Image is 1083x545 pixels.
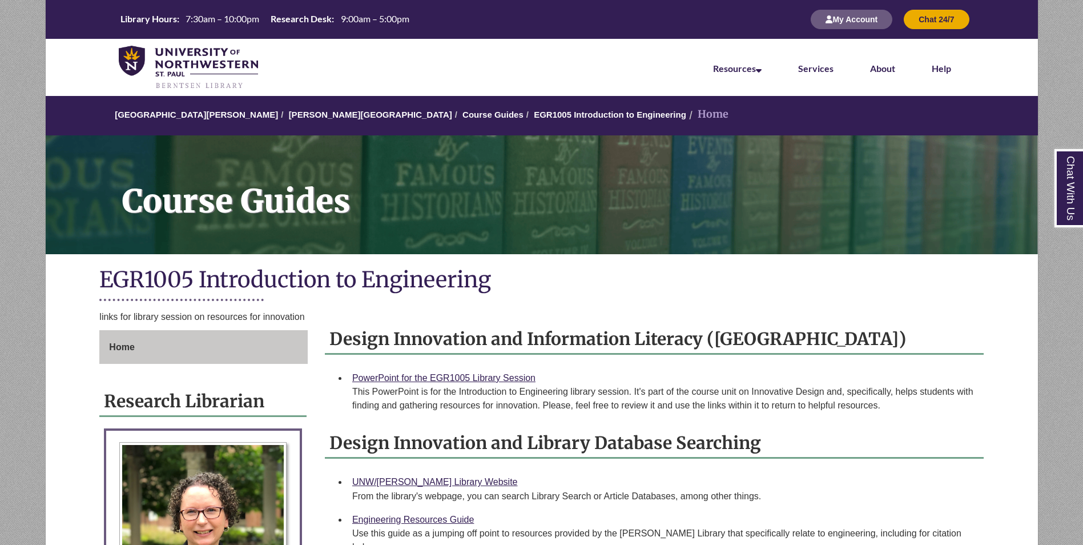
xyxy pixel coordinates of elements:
[99,312,304,322] span: links for library session on resources for innovation
[325,428,984,459] h2: Design Innovation and Library Database Searching
[352,373,536,383] a: PowerPoint for the EGR1005 Library Session
[352,385,975,412] div: This PowerPoint is for the Introduction to Engineering library session. It's part of the course u...
[116,13,414,25] table: Hours Today
[798,63,834,74] a: Services
[289,110,452,119] a: [PERSON_NAME][GEOGRAPHIC_DATA]
[116,13,414,26] a: Hours Today
[325,324,984,355] h2: Design Innovation and Information Literacy ([GEOGRAPHIC_DATA])
[811,14,892,24] a: My Account
[713,63,762,74] a: Resources
[341,13,409,24] span: 9:00am – 5:00pm
[266,13,336,25] th: Research Desk:
[904,10,969,29] button: Chat 24/7
[99,266,983,296] h1: EGR1005 Introduction to Engineering
[46,135,1038,254] a: Course Guides
[115,110,278,119] a: [GEOGRAPHIC_DATA][PERSON_NAME]
[811,10,892,29] button: My Account
[462,110,524,119] a: Course Guides
[110,135,1038,239] h1: Course Guides
[352,490,975,503] div: From the library's webpage, you can search Library Search or Article Databases, among other things.
[352,477,518,487] a: UNW/[PERSON_NAME] Library Website
[99,330,308,364] a: Home
[119,46,259,90] img: UNWSP Library Logo
[109,342,134,352] span: Home
[116,13,181,25] th: Library Hours:
[99,330,308,364] div: Guide Page Menu
[686,106,728,123] li: Home
[904,14,969,24] a: Chat 24/7
[932,63,951,74] a: Help
[870,63,895,74] a: About
[186,13,259,24] span: 7:30am – 10:00pm
[352,515,474,524] a: Engineering Resources Guide
[99,387,307,417] h2: Research Librarian
[534,110,686,119] a: EGR1005 Introduction to Engineering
